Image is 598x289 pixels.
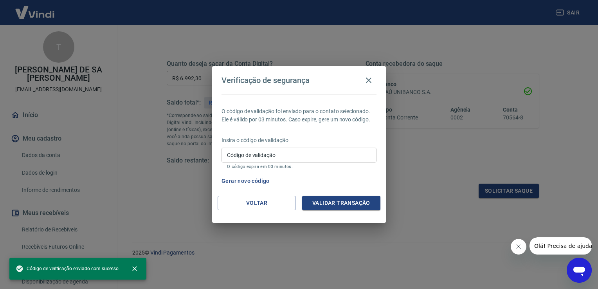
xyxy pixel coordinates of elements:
iframe: Mensagem da empresa [530,237,592,255]
iframe: Fechar mensagem [511,239,526,255]
iframe: Botão para abrir a janela de mensagens [567,258,592,283]
button: Gerar novo código [218,174,273,188]
span: Olá! Precisa de ajuda? [5,5,66,12]
p: O código expira em 03 minutos. [227,164,371,169]
button: Validar transação [302,196,380,210]
button: Voltar [218,196,296,210]
button: close [126,260,143,277]
span: Código de verificação enviado com sucesso. [16,265,120,273]
p: Insira o código de validação [222,136,376,144]
p: O código de validação foi enviado para o contato selecionado. Ele é válido por 03 minutos. Caso e... [222,107,376,124]
h4: Verificação de segurança [222,76,310,85]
